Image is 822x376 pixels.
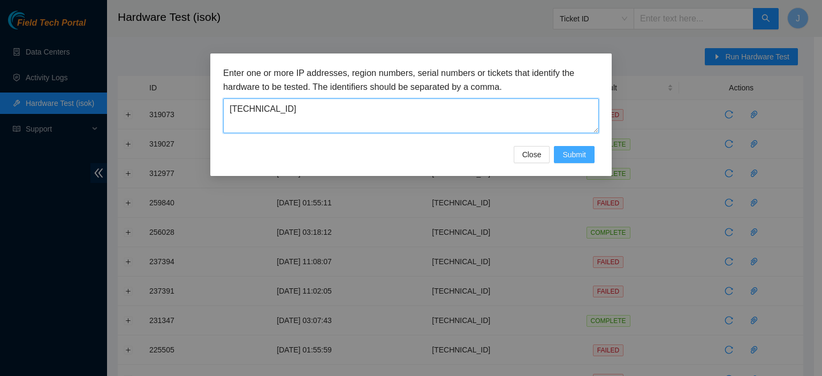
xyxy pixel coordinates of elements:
[562,149,586,160] span: Submit
[223,98,599,133] textarea: [TECHNICAL_ID]
[522,149,542,160] span: Close
[514,146,550,163] button: Close
[223,66,599,94] h3: Enter one or more IP addresses, region numbers, serial numbers or tickets that identify the hardw...
[554,146,595,163] button: Submit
